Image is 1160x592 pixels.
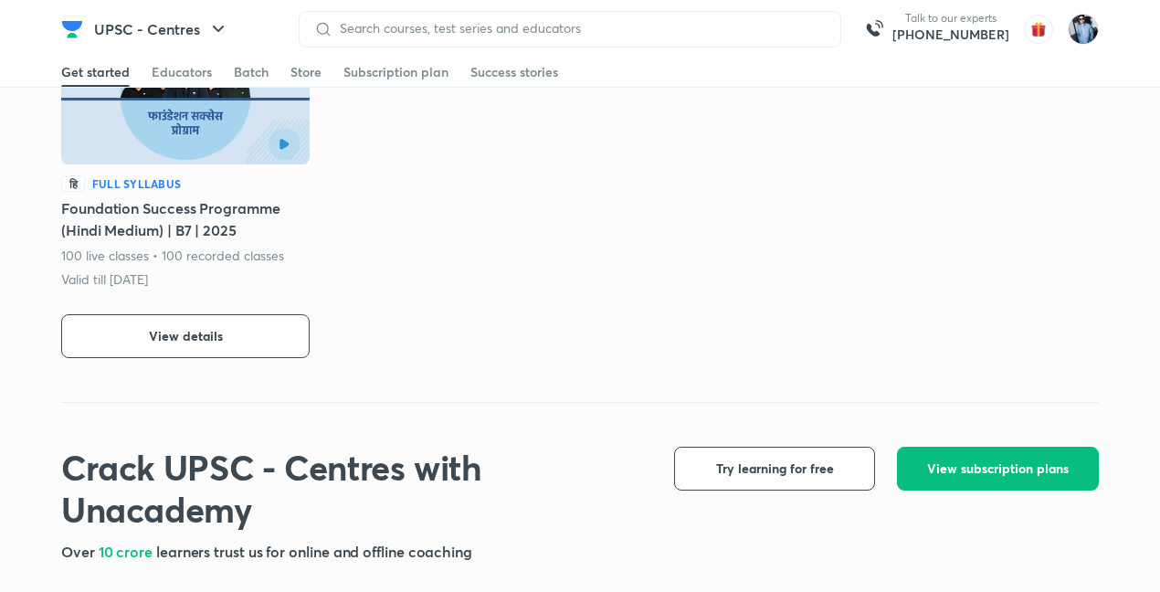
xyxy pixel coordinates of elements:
[61,58,130,87] a: Get started
[927,460,1069,478] span: View subscription plans
[61,63,130,81] div: Get started
[152,58,212,87] a: Educators
[343,58,448,87] a: Subscription plan
[470,58,558,87] a: Success stories
[61,18,83,40] img: Company Logo
[234,58,269,87] a: Batch
[234,63,269,81] div: Batch
[61,175,85,192] p: हि
[716,460,834,478] span: Try learning for free
[61,270,148,289] p: Valid till [DATE]
[61,447,645,530] h1: Crack UPSC - Centres with Unacademy
[61,247,285,265] p: 100 live classes • 100 recorded classes
[99,542,156,561] span: 10 crore
[149,327,223,345] span: View details
[1068,14,1099,45] img: Shipu
[470,63,558,81] div: Success stories
[152,63,212,81] div: Educators
[156,542,472,561] span: learners trust us for online and offline coaching
[61,542,99,561] span: Over
[83,11,240,48] button: UPSC - Centres
[92,175,181,192] h6: Full Syllabus
[856,11,892,48] img: call-us
[290,63,322,81] div: Store
[61,26,310,164] img: Batch Thumbnail
[897,447,1099,491] button: View subscription plans
[61,314,310,358] button: View details
[892,26,1009,44] a: [PHONE_NUMBER]
[61,197,310,241] h5: Foundation Success Programme (Hindi Medium) | B7 | 2025
[674,447,875,491] button: Try learning for free
[1024,15,1053,44] img: avatar
[332,21,826,36] input: Search courses, test series and educators
[892,11,1009,26] p: Talk to our experts
[343,63,448,81] div: Subscription plan
[290,58,322,87] a: Store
